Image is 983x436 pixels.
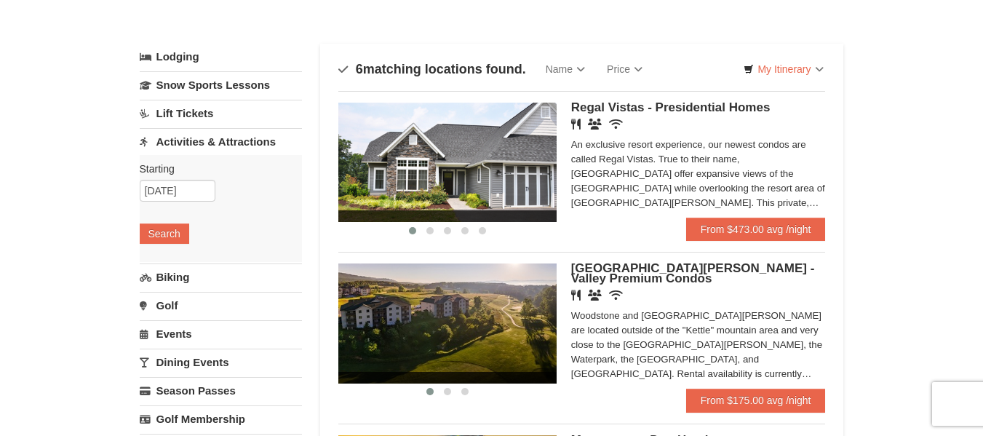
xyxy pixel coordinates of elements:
[140,44,302,70] a: Lodging
[571,309,826,381] div: Woodstone and [GEOGRAPHIC_DATA][PERSON_NAME] are located outside of the "Kettle" mountain area an...
[140,128,302,155] a: Activities & Attractions
[535,55,596,84] a: Name
[596,55,653,84] a: Price
[140,377,302,404] a: Season Passes
[140,405,302,432] a: Golf Membership
[588,290,602,301] i: Banquet Facilities
[140,263,302,290] a: Biking
[734,58,832,80] a: My Itinerary
[356,62,363,76] span: 6
[140,349,302,376] a: Dining Events
[571,261,815,285] span: [GEOGRAPHIC_DATA][PERSON_NAME] - Valley Premium Condos
[588,119,602,130] i: Banquet Facilities
[140,162,291,176] label: Starting
[140,292,302,319] a: Golf
[140,71,302,98] a: Snow Sports Lessons
[140,320,302,347] a: Events
[140,223,189,244] button: Search
[686,389,826,412] a: From $175.00 avg /night
[571,138,826,210] div: An exclusive resort experience, our newest condos are called Regal Vistas. True to their name, [G...
[140,100,302,127] a: Lift Tickets
[609,119,623,130] i: Wireless Internet (free)
[571,100,771,114] span: Regal Vistas - Presidential Homes
[571,119,581,130] i: Restaurant
[609,290,623,301] i: Wireless Internet (free)
[338,62,526,76] h4: matching locations found.
[686,218,826,241] a: From $473.00 avg /night
[571,290,581,301] i: Restaurant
